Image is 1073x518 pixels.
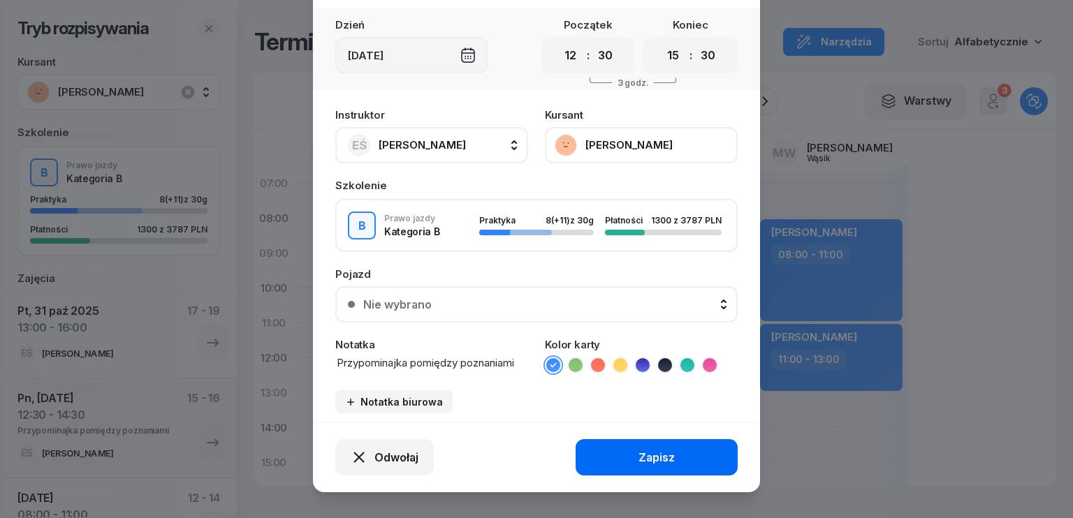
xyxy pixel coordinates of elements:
[335,439,434,475] button: Odwołaj
[545,127,738,163] button: [PERSON_NAME]
[335,127,528,163] button: EŚ[PERSON_NAME]
[689,47,692,64] div: :
[374,451,418,464] span: Odwołaj
[379,138,466,151] span: [PERSON_NAME]
[345,396,443,408] div: Notatka biurowa
[335,286,738,323] button: Nie wybrano
[638,451,675,464] div: Zapisz
[335,390,453,413] button: Notatka biurowa
[587,47,590,64] div: :
[576,439,738,475] button: Zapisz
[363,298,432,311] div: Nie wybrano
[352,140,367,151] span: EŚ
